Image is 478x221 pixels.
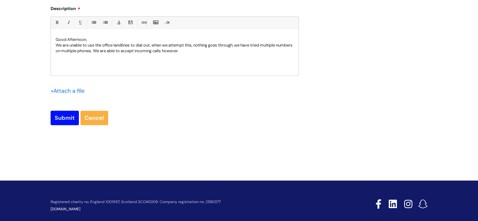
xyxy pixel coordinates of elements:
[151,19,159,26] a: Insert Image...
[51,200,331,204] p: Registered charity no. England 1001957, Scotland SCO40009. Company registration no. 2580377
[163,19,171,26] a: Remove formatting (Ctrl-\)
[51,207,80,212] a: [DOMAIN_NAME]
[53,19,61,26] a: Bold (Ctrl-B)
[51,4,299,11] label: Description
[140,19,148,26] a: Link
[90,19,97,26] a: • Unordered List (Ctrl-Shift-7)
[115,19,123,26] a: Font Color
[56,42,294,54] p: We are unable to use the office landlines to dial out, when we attempt this, nothing goes through...
[51,111,79,125] input: Submit
[51,86,88,96] div: Attach a file
[76,19,84,26] a: Underline(Ctrl-U)
[80,111,108,125] a: Cancel
[101,19,109,26] a: 1. Ordered List (Ctrl-Shift-8)
[64,19,72,26] a: Italic (Ctrl-I)
[126,19,134,26] a: Back Color
[56,37,294,42] p: Good Afternoon,
[51,87,53,95] span: +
